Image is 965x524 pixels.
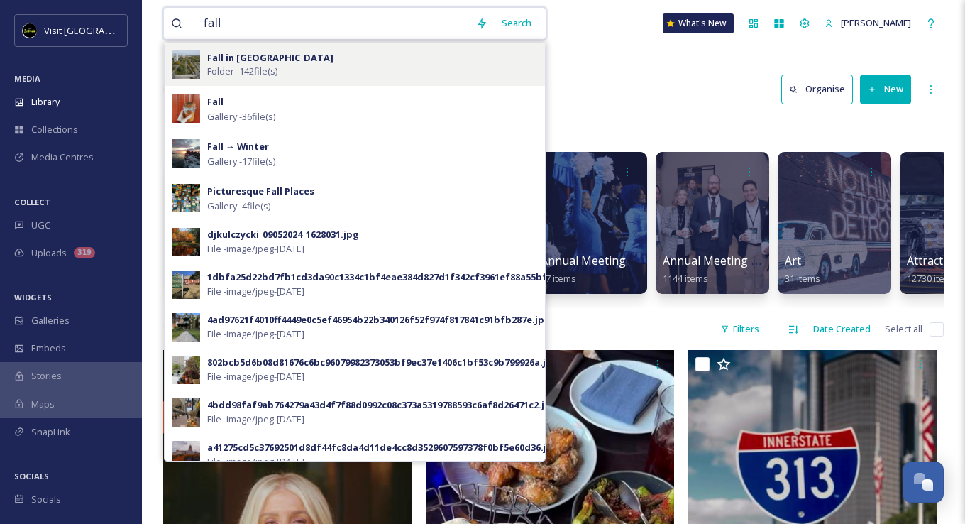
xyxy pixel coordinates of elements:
div: a41275cd5c37692501d8df44fc8da4d11de4cc8d3529607597378f0bf5e60d36.jpg [207,441,559,454]
img: bf43ee5eab78b660f60c866f5cec7ae8c974dafc9cb9852450096c11b21daff9.jpg [172,139,200,168]
a: [PERSON_NAME] [817,9,918,37]
img: debd4191-ad2d-463d-968d-bd47c7b21d26.jpg [172,228,200,256]
a: Annual Meeting (Eblast)1144 items [663,254,790,285]
span: 12730 items [907,272,957,285]
span: Library [31,95,60,109]
span: Collections [31,123,78,136]
span: 1144 items [663,272,708,285]
span: Select all [885,322,922,336]
div: 319 [74,247,95,258]
button: Organise [781,75,853,104]
img: ac300119-1865-4bed-b8fa-a692a70f84a6.jpg [172,50,200,79]
div: 1dbfa25d22bd7fb1cd3da90c1334c1bf4eae384d827d1f342cf3961ef88a55bf.jpg [207,271,566,284]
span: File - image/jpeg - [DATE] [207,327,304,341]
span: Socials [31,493,61,506]
span: MEDIA [14,73,40,84]
span: WIDGETS [14,292,52,302]
span: Gallery - 36 file(s) [207,110,275,124]
div: djkulczycki_09052024_1628031.jpg [207,228,359,241]
img: 2686064e-e2a0-439a-b02c-5d0c5563b296.jpg [172,184,200,212]
span: 31 items [785,272,820,285]
button: Open Chat [903,462,944,503]
span: Visit [GEOGRAPHIC_DATA] [44,23,154,37]
strong: Fall [207,95,224,108]
span: Uploads [31,246,67,260]
span: UGC [31,219,50,232]
span: Gallery - 4 file(s) [207,200,270,213]
span: Maps [31,398,55,411]
span: File - image/jpeg - [DATE] [207,242,304,256]
img: a41275cd5c37692501d8df44fc8da4d11de4cc8d3529607597378f0bf5e60d36.jpg [172,441,200,469]
img: 80da0b761ea3b06328c7cf26731235885271d5906f21dc1f3533c95e7ba88a15.jpg [172,94,200,123]
span: File - image/jpeg - [DATE] [207,455,304,469]
div: Date Created [806,315,878,343]
strong: Fall → Winter [207,140,269,153]
input: Search your library [197,8,469,39]
div: Search [495,9,539,37]
span: Annual Meeting [541,253,626,268]
div: 4ad97621f4010ff4449e0c5ef46954b22b340126f52f974f817841c91bfb287e.jpg [207,313,551,327]
span: Annual Meeting (Eblast) [663,253,790,268]
span: 57 items [541,272,576,285]
strong: Picturesque Fall Places [207,185,314,197]
span: File - image/jpeg - [DATE] [207,413,304,426]
button: New [860,75,911,104]
a: What's New [663,13,734,33]
strong: Fall in [GEOGRAPHIC_DATA] [207,51,333,64]
span: Art [785,253,801,268]
span: SnapLink [31,425,70,439]
span: Embeds [31,342,66,355]
img: 9f0c1298-bc80-4596-8e8d-c69b731bd251.jpg [172,313,200,342]
span: File - image/jpeg - [DATE] [207,285,304,298]
img: bca15e87-09d7-4b82-bf80-c98edf7712b2.jpg [172,271,200,299]
a: Art31 items [785,254,820,285]
span: Gallery - 17 file(s) [207,155,275,168]
span: 73 file s [163,322,192,336]
img: 802bcb5d6b08d81676c6bc96079982373053bf9ec37e1406c1bf53c9b799926a.jpg [172,356,200,384]
a: Annual Meeting57 items [541,254,626,285]
div: Filters [713,315,766,343]
div: 4bdd98faf9ab764279a43d4f7f88d0992c08c373a5319788593c6af8d26471c2.jpg [207,398,557,412]
span: Folder - 142 file(s) [207,65,277,78]
img: VISIT%20DETROIT%20LOGO%20-%20BLACK%20BACKGROUND.png [23,23,37,38]
span: [PERSON_NAME] [841,16,911,29]
img: 3c50bee7-980f-4b88-a8be-4f82b3fbdd89.jpg [172,398,200,427]
div: 802bcb5d6b08d81676c6bc96079982373053bf9ec37e1406c1bf53c9b799926a.jpg [207,356,558,369]
span: SOCIALS [14,471,49,481]
span: COLLECT [14,197,50,207]
span: Galleries [31,314,70,327]
span: Media Centres [31,151,94,164]
span: Stories [31,369,62,383]
span: File - image/jpeg - [DATE] [207,370,304,383]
